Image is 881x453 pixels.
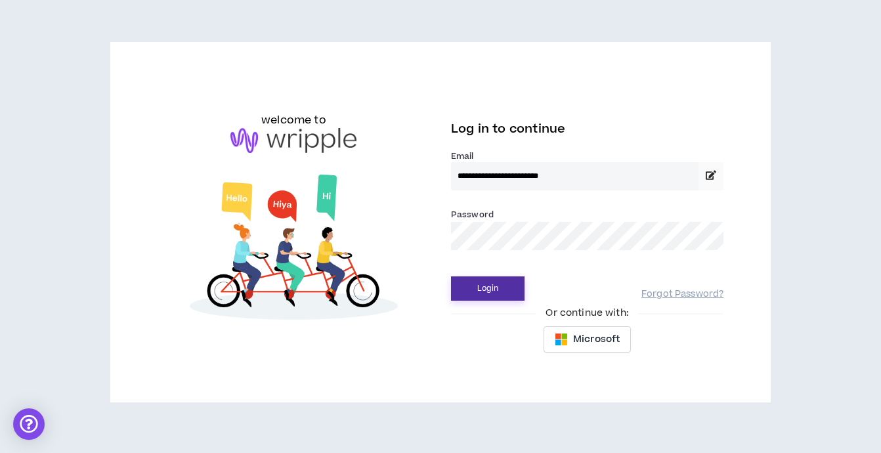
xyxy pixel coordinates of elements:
[641,288,723,301] a: Forgot Password?
[451,276,525,301] button: Login
[451,150,723,162] label: Email
[573,332,620,347] span: Microsoft
[13,408,45,440] div: Open Intercom Messenger
[536,306,637,320] span: Or continue with:
[158,166,430,332] img: Welcome to Wripple
[544,326,631,353] button: Microsoft
[451,209,494,221] label: Password
[451,121,565,137] span: Log in to continue
[230,128,356,153] img: logo-brand.png
[261,112,326,128] h6: welcome to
